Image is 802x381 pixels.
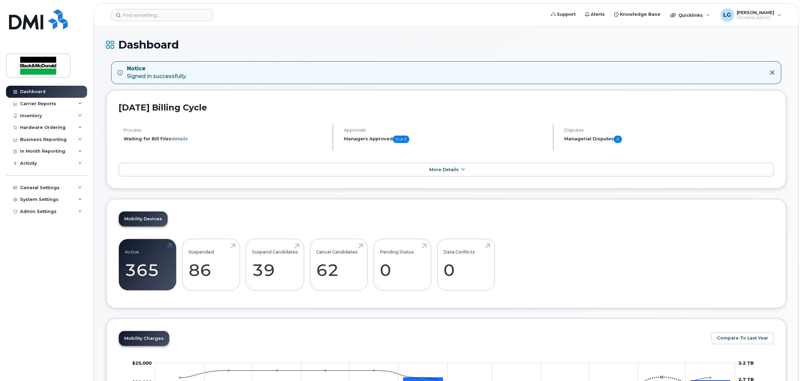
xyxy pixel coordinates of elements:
[717,335,768,341] span: Compare To Last Year
[393,136,409,143] span: 0 of 0
[443,243,489,287] a: Data Conflicts 0
[124,128,327,133] h4: Process
[127,65,187,73] strong: Notice
[127,65,187,80] div: Signed in successfully.
[429,167,459,172] span: More Details
[125,243,170,287] a: Active 365
[614,136,622,143] span: 0
[124,136,327,142] li: Waiting for Bill Files
[380,243,425,287] a: Pending Status 0
[189,243,234,287] a: Suspended 86
[711,332,774,344] button: Compare To Last Year
[171,136,188,141] a: details
[132,360,152,366] g: $0
[344,136,547,143] h5: Managers Approved
[119,102,774,112] h2: [DATE] Billing Cycle
[738,360,754,366] tspan: 3.2 TB
[119,212,167,226] a: Mobility Devices
[119,331,169,346] a: Mobility Charges
[344,128,547,133] h4: Approvals
[132,360,152,366] tspan: $25,000
[564,128,774,133] h4: Disputes
[106,39,786,51] h1: Dashboard
[564,136,774,143] h5: Managerial Disputes
[316,243,361,287] a: Cancel Candidates 62
[252,243,298,287] a: Suspend Candidates 39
